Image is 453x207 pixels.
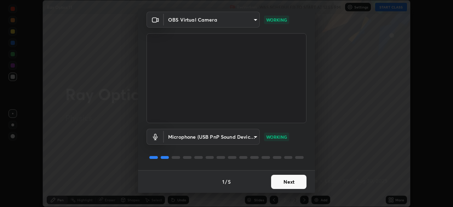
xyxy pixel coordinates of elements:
h4: / [225,178,227,185]
h4: 5 [228,178,231,185]
p: WORKING [266,17,287,23]
h4: 1 [222,178,224,185]
div: OBS Virtual Camera [164,12,260,28]
p: WORKING [266,134,287,140]
button: Next [271,175,306,189]
div: OBS Virtual Camera [164,129,260,145]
